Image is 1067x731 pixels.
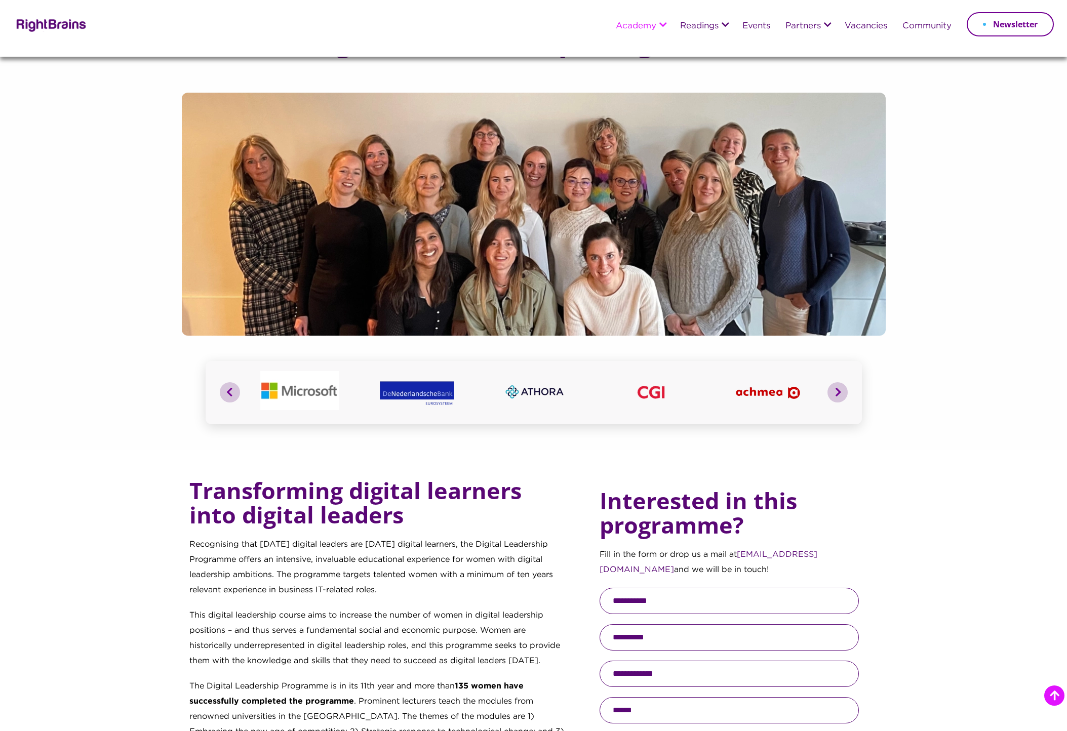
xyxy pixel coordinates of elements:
a: Vacancies [845,22,887,31]
a: Newsletter [967,12,1054,36]
h4: Transforming digital learners into digital leaders [189,478,566,537]
a: Academy [616,22,656,31]
button: Next [827,382,848,402]
h4: Interested in this programme? [600,478,859,547]
p: Fill in the form or drop us a mail at and we will be in touch! [600,547,859,588]
p: This digital leadership course aims to increase the number of women in digital leadership positio... [189,608,566,679]
a: Readings [680,22,719,31]
a: Partners [785,22,821,31]
img: Rightbrains [13,17,87,32]
p: Recognising that [DATE] digital leaders are [DATE] digital learners, the Digital Leadership Progr... [189,537,566,608]
strong: 135 women have successfully completed the programme [189,682,524,705]
button: Previous [220,382,240,402]
a: Events [742,22,770,31]
a: Community [902,22,952,31]
a: [EMAIL_ADDRESS][DOMAIN_NAME] [600,551,817,574]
